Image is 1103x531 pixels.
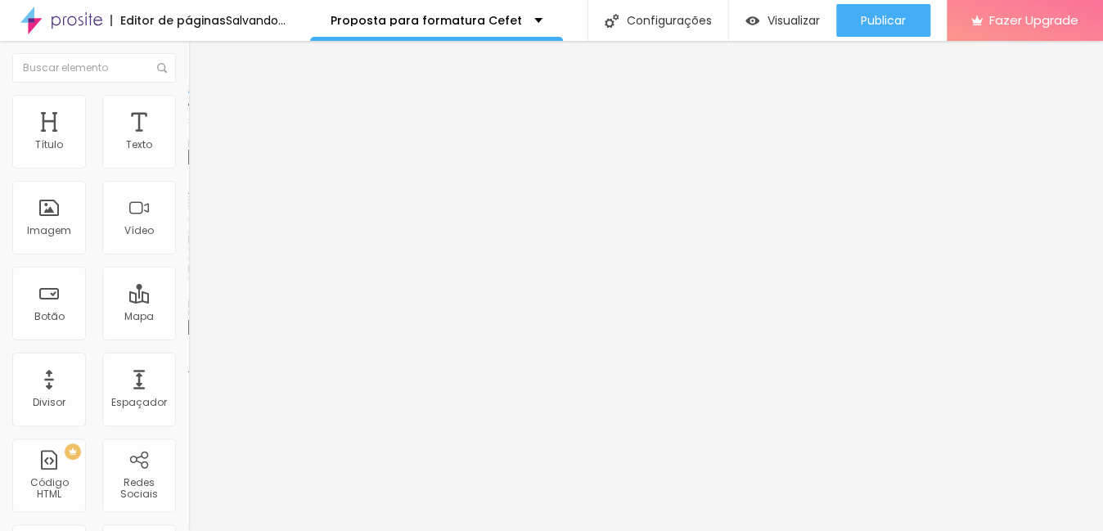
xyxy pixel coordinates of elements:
[16,477,81,501] div: Código HTML
[745,14,759,28] img: view-1.svg
[110,15,226,26] div: Editor de páginas
[989,13,1078,27] span: Fazer Upgrade
[226,15,286,26] div: Salvando...
[331,15,522,26] p: Proposta para formatura Cefet
[729,4,836,37] button: Visualizar
[106,477,171,501] div: Redes Sociais
[34,311,65,322] div: Botão
[124,225,154,236] div: Vídeo
[33,397,65,408] div: Divisor
[157,63,167,73] img: Icone
[836,4,930,37] button: Publicar
[12,53,176,83] input: Buscar elemento
[124,311,154,322] div: Mapa
[35,139,63,151] div: Título
[27,225,71,236] div: Imagem
[605,14,619,28] img: Icone
[861,14,906,27] span: Publicar
[768,14,820,27] span: Visualizar
[126,139,152,151] div: Texto
[111,397,167,408] div: Espaçador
